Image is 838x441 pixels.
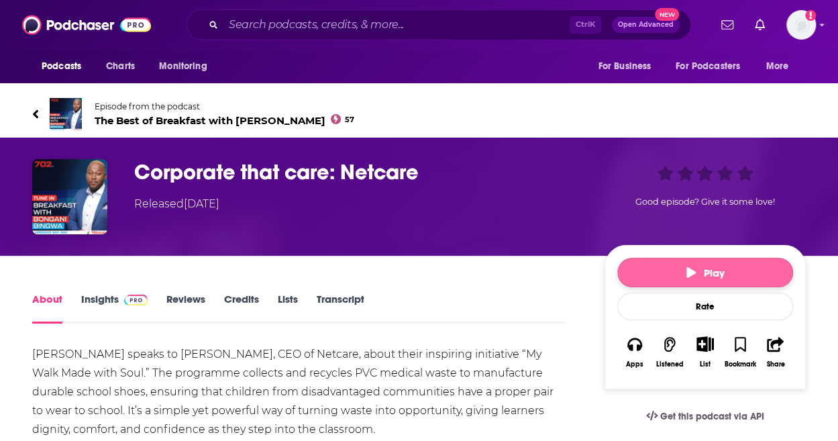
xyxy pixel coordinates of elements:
[97,54,143,79] a: Charts
[758,328,793,377] button: Share
[618,21,674,28] span: Open Advanced
[588,54,668,79] button: open menu
[134,159,583,185] h1: Corporate that care: Netcare
[617,258,793,287] button: Play
[134,196,219,212] div: Released [DATE]
[723,328,757,377] button: Bookmark
[50,98,82,130] img: The Best of Breakfast with Bongani Bingwa
[725,360,756,369] div: Bookmark
[32,293,62,324] a: About
[617,293,793,320] div: Rate
[626,360,643,369] div: Apps
[617,328,652,377] button: Apps
[805,10,816,21] svg: Add a profile image
[716,13,739,36] a: Show notifications dropdown
[124,295,148,305] img: Podchaser Pro
[278,293,298,324] a: Lists
[700,360,711,369] div: List
[598,57,651,76] span: For Business
[32,54,99,79] button: open menu
[106,57,135,76] span: Charts
[22,12,151,38] img: Podchaser - Follow, Share and Rate Podcasts
[691,336,719,351] button: Show More Button
[223,14,570,36] input: Search podcasts, credits, & more...
[81,293,148,324] a: InsightsPodchaser Pro
[652,328,687,377] button: Listened
[655,8,679,21] span: New
[570,16,601,34] span: Ctrl K
[317,293,364,324] a: Transcript
[667,54,760,79] button: open menu
[786,10,816,40] img: User Profile
[95,101,354,111] span: Episode from the podcast
[786,10,816,40] button: Show profile menu
[166,293,205,324] a: Reviews
[766,57,789,76] span: More
[656,360,684,369] div: Listened
[676,57,740,76] span: For Podcasters
[766,360,784,369] div: Share
[224,293,259,324] a: Credits
[660,411,764,422] span: Get this podcast via API
[32,159,107,234] img: Corporate that care: Netcare
[688,328,723,377] div: Show More ButtonList
[95,114,354,127] span: The Best of Breakfast with [PERSON_NAME]
[187,9,691,40] div: Search podcasts, credits, & more...
[786,10,816,40] span: Logged in as esmith_bg
[686,266,725,279] span: Play
[42,57,81,76] span: Podcasts
[345,117,354,123] span: 57
[612,17,680,33] button: Open AdvancedNew
[159,57,207,76] span: Monitoring
[32,98,806,130] a: The Best of Breakfast with Bongani BingwaEpisode from the podcastThe Best of Breakfast with [PERS...
[635,197,775,207] span: Good episode? Give it some love!
[757,54,806,79] button: open menu
[749,13,770,36] a: Show notifications dropdown
[635,400,775,433] a: Get this podcast via API
[150,54,224,79] button: open menu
